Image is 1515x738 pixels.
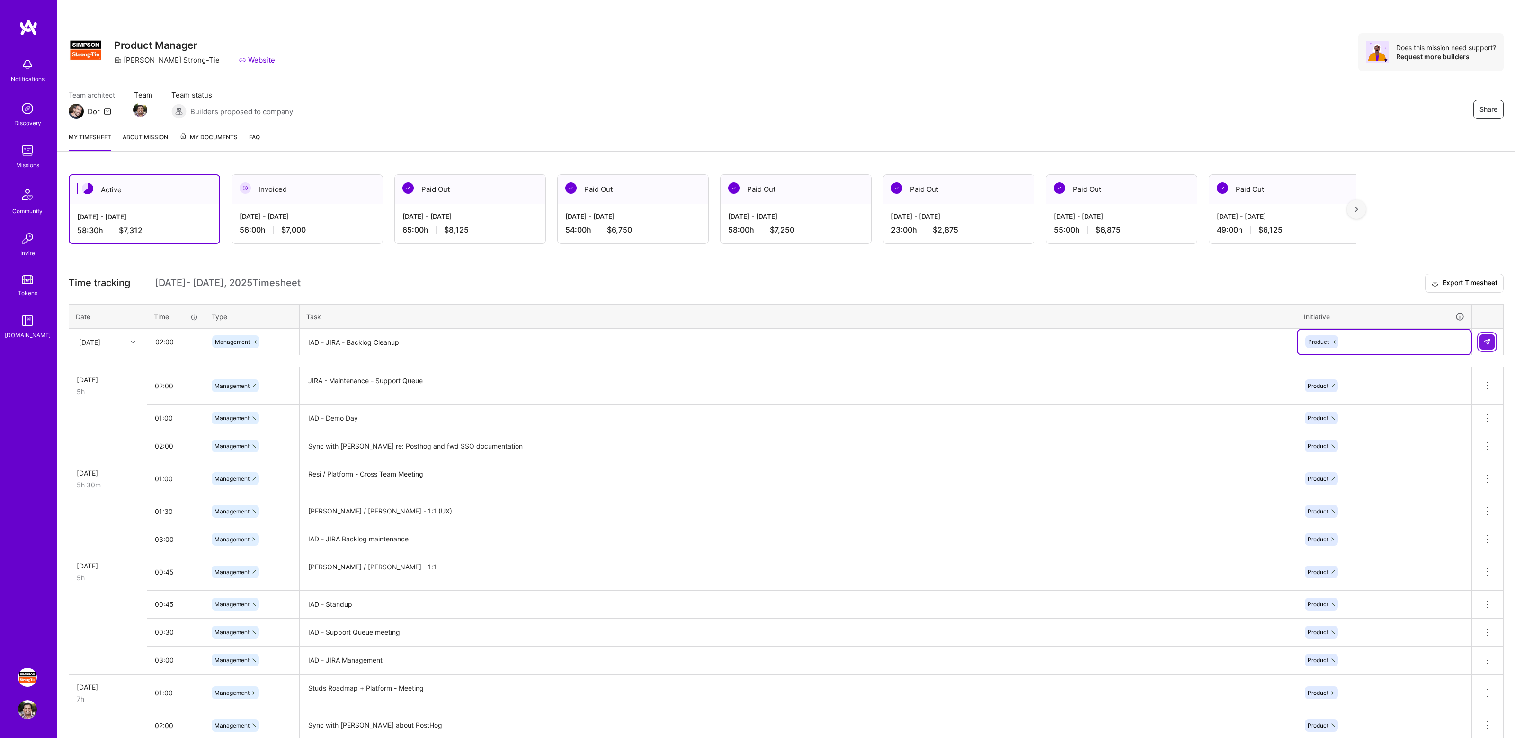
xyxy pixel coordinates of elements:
[214,601,250,608] span: Management
[240,225,375,235] div: 56:00 h
[301,330,1296,355] textarea: IAD - JIRA - Backlog Cleanup
[301,433,1296,459] textarea: Sync with [PERSON_NAME] re: Posthog and fwd SSO documentation
[147,527,205,552] input: HH:MM
[1308,338,1329,345] span: Product
[1308,689,1328,696] span: Product
[214,414,250,422] span: Management
[1479,334,1496,350] div: null
[147,373,205,398] input: HH:MM
[1483,338,1491,346] img: Submit
[104,108,111,115] i: icon Mail
[171,90,293,100] span: Team status
[18,700,37,719] img: User Avatar
[69,132,111,151] a: My timesheet
[179,132,238,143] span: My Documents
[1054,211,1189,221] div: [DATE] - [DATE]
[300,304,1297,329] th: Task
[1217,182,1228,194] img: Paid Out
[147,466,205,491] input: HH:MM
[721,175,871,204] div: Paid Out
[214,629,250,636] span: Management
[77,225,212,235] div: 58:30 h
[131,340,135,344] i: icon Chevron
[69,33,103,67] img: Company Logo
[147,713,205,738] input: HH:MM
[402,225,538,235] div: 65:00 h
[1308,442,1328,450] span: Product
[20,248,35,258] div: Invite
[1054,225,1189,235] div: 55:00 h
[240,182,251,194] img: Invoiced
[1308,508,1328,515] span: Product
[214,475,250,482] span: Management
[147,680,205,705] input: HH:MM
[214,689,250,696] span: Management
[1425,274,1504,293] button: Export Timesheet
[77,468,139,478] div: [DATE]
[1308,657,1328,664] span: Product
[1479,105,1497,114] span: Share
[232,175,383,204] div: Invoiced
[301,648,1296,674] textarea: IAD - JIRA Management
[123,132,168,151] a: About Mission
[1308,475,1328,482] span: Product
[1209,175,1360,204] div: Paid Out
[301,498,1296,524] textarea: [PERSON_NAME] / [PERSON_NAME] - 1:1 (UX)
[1046,175,1197,204] div: Paid Out
[607,225,632,235] span: $6,750
[728,225,864,235] div: 58:00 h
[1355,206,1358,213] img: right
[147,499,205,524] input: HH:MM
[77,694,139,704] div: 7h
[69,90,115,100] span: Team architect
[119,225,143,235] span: $7,312
[402,211,538,221] div: [DATE] - [DATE]
[5,330,51,340] div: [DOMAIN_NAME]
[301,592,1296,618] textarea: IAD - Standup
[114,55,220,65] div: [PERSON_NAME] Strong-Tie
[133,103,147,117] img: Team Member Avatar
[1304,311,1465,322] div: Initiative
[1308,536,1328,543] span: Product
[1431,279,1439,288] i: icon Download
[19,19,38,36] img: logo
[22,275,33,284] img: tokens
[77,212,212,222] div: [DATE] - [DATE]
[16,183,39,206] img: Community
[883,175,1034,204] div: Paid Out
[18,99,37,118] img: discovery
[249,132,260,151] a: FAQ
[728,211,864,221] div: [DATE] - [DATE]
[69,304,147,329] th: Date
[728,182,740,194] img: Paid Out
[12,206,43,216] div: Community
[281,225,306,235] span: $7,000
[179,132,238,151] a: My Documents
[11,74,45,84] div: Notifications
[444,225,469,235] span: $8,125
[301,554,1296,590] textarea: [PERSON_NAME] / [PERSON_NAME] - 1:1
[1396,52,1496,61] div: Request more builders
[565,182,577,194] img: Paid Out
[301,620,1296,646] textarea: IAD - Support Queue meeting
[1308,382,1328,389] span: Product
[147,620,205,645] input: HH:MM
[558,175,708,204] div: Paid Out
[1308,722,1328,729] span: Product
[18,141,37,160] img: teamwork
[69,104,84,119] img: Team Architect
[1054,182,1065,194] img: Paid Out
[214,722,250,729] span: Management
[565,211,701,221] div: [DATE] - [DATE]
[1096,225,1121,235] span: $6,875
[171,104,187,119] img: Builders proposed to company
[214,508,250,515] span: Management
[1366,41,1389,63] img: Avatar
[891,211,1026,221] div: [DATE] - [DATE]
[190,107,293,117] span: Builders proposed to company
[148,329,204,354] input: HH:MM
[70,175,219,204] div: Active
[18,288,37,298] div: Tokens
[147,592,205,617] input: HH:MM
[69,277,130,289] span: Time tracking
